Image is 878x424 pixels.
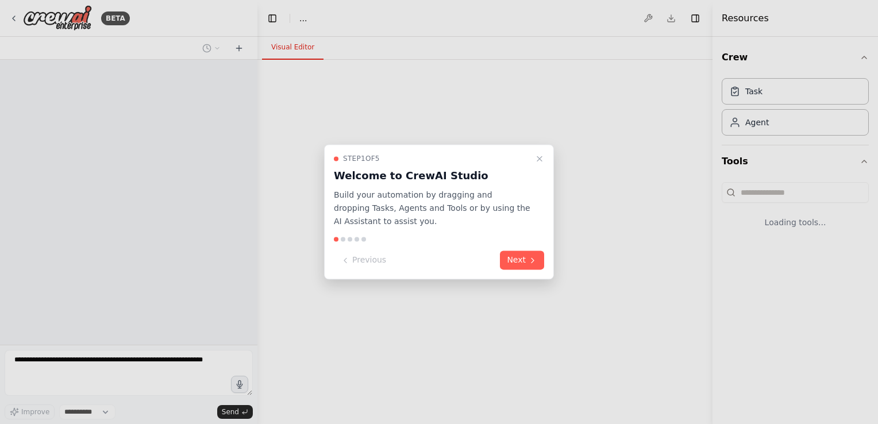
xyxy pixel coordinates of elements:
[533,152,546,165] button: Close walkthrough
[334,251,393,270] button: Previous
[334,188,530,228] p: Build your automation by dragging and dropping Tasks, Agents and Tools or by using the AI Assista...
[343,154,380,163] span: Step 1 of 5
[334,168,530,184] h3: Welcome to CrewAI Studio
[264,10,280,26] button: Hide left sidebar
[500,251,544,270] button: Next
